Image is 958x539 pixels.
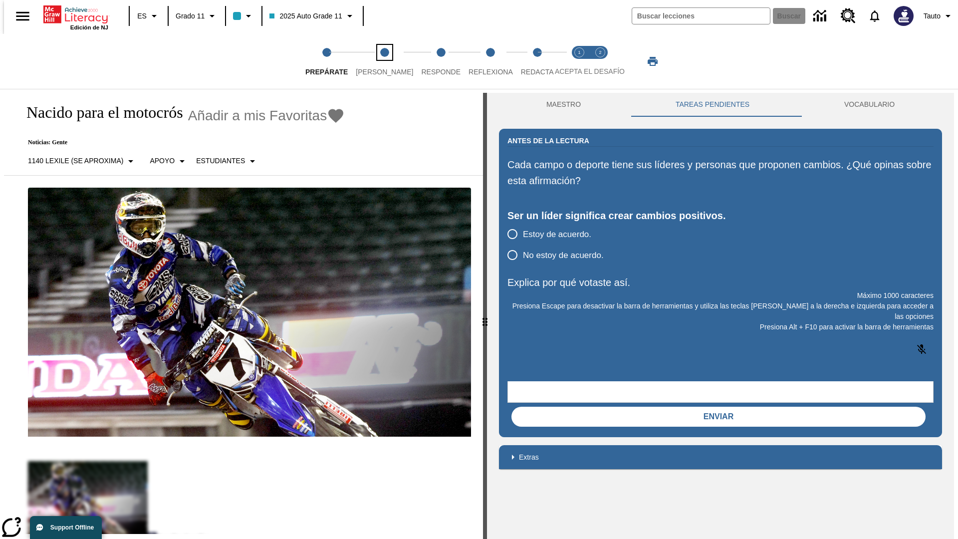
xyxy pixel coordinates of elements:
[521,68,554,76] span: Redacta
[24,152,141,170] button: Seleccione Lexile, 1140 Lexile (Se aproxima)
[70,24,108,30] span: Edición de NJ
[150,156,175,166] p: Apoyo
[499,93,942,117] div: Instructional Panel Tabs
[265,7,359,25] button: Clase: 2025 Auto Grade 11, Selecciona una clase
[507,301,934,322] p: Presiona Escape para desactivar la barra de herramientas y utiliza las teclas [PERSON_NAME] a la ...
[586,34,615,89] button: Acepta el desafío contesta step 2 of 2
[297,34,356,89] button: Prepárate step 1 of 5
[28,156,123,166] p: 1140 Lexile (Se aproxima)
[888,3,920,29] button: Escoja un nuevo avatar
[862,3,888,29] a: Notificaciones
[519,452,539,463] p: Extras
[28,188,471,437] img: El corredor de motocrós James Stewart vuela por los aires en su motocicleta de montaña
[507,157,934,189] p: Cada campo o deporte tiene sus líderes y personas que proponen cambios. ¿Qué opinas sobre esta af...
[628,93,797,117] button: TAREAS PENDIENTES
[507,322,934,332] p: Presiona Alt + F10 para activar la barra de herramientas
[421,68,461,76] span: Responde
[807,2,835,30] a: Centro de información
[196,156,245,166] p: Estudiantes
[413,34,469,89] button: Responde step 3 of 5
[578,50,580,55] text: 1
[523,228,591,241] span: Estoy de acuerdo.
[599,50,601,55] text: 2
[30,516,102,539] button: Support Offline
[188,107,345,124] button: Añadir a mis Favoritas - Nacido para el motocrós
[146,152,192,170] button: Tipo de apoyo, Apoyo
[487,93,954,539] div: activity
[511,407,926,427] button: Enviar
[192,152,262,170] button: Seleccionar estudiante
[797,93,942,117] button: VOCABULARIO
[523,249,604,262] span: No estoy de acuerdo.
[16,103,183,122] h1: Nacido para el motocrós
[632,8,770,24] input: Buscar campo
[499,445,942,469] div: Extras
[835,2,862,29] a: Centro de recursos, Se abrirá en una pestaña nueva.
[8,1,37,31] button: Abrir el menú lateral
[137,11,147,21] span: ES
[50,524,94,531] span: Support Offline
[910,337,934,361] button: Haga clic para activar la función de reconocimiento de voz
[269,11,342,21] span: 2025 Auto Grade 11
[4,93,483,534] div: reading
[507,135,589,146] h2: Antes de la lectura
[555,67,625,75] span: ACEPTA EL DESAFÍO
[188,108,327,124] span: Añadir a mis Favoritas
[920,7,958,25] button: Perfil/Configuración
[924,11,941,21] span: Tauto
[305,68,348,76] span: Prepárate
[507,208,934,224] div: Ser un líder significa crear cambios positivos.
[483,93,487,539] div: Pulsa la tecla de intro o la barra espaciadora y luego presiona las flechas de derecha e izquierd...
[356,68,413,76] span: [PERSON_NAME]
[348,34,421,89] button: Lee step 2 of 5
[499,93,628,117] button: Maestro
[133,7,165,25] button: Lenguaje: ES, Selecciona un idioma
[565,34,594,89] button: Acepta el desafío lee step 1 of 2
[894,6,914,26] img: Avatar
[507,274,934,290] p: Explica por qué votaste así.
[469,68,513,76] span: Reflexiona
[507,290,934,301] p: Máximo 1000 caracteres
[507,224,612,266] div: poll
[172,7,222,25] button: Grado: Grado 11, Elige un grado
[513,34,562,89] button: Redacta step 5 of 5
[16,139,345,146] p: Noticias: Gente
[176,11,205,21] span: Grado 11
[637,52,669,70] button: Imprimir
[229,7,258,25] button: El color de la clase es azul claro. Cambiar el color de la clase.
[43,3,108,30] div: Portada
[461,34,521,89] button: Reflexiona step 4 of 5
